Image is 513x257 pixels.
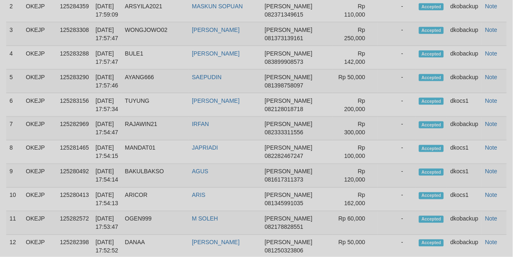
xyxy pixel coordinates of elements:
[485,168,498,175] a: Note
[92,164,122,188] td: [DATE] 17:54:14
[378,188,416,211] td: -
[333,211,378,235] td: Rp 60,000
[6,22,22,46] td: 3
[419,98,444,105] span: Accepted
[378,117,416,141] td: -
[122,164,189,188] td: BAKULBAKSO
[419,192,444,199] span: Accepted
[485,3,498,10] a: Note
[192,239,240,246] a: [PERSON_NAME]
[419,51,444,58] span: Accepted
[6,164,22,188] td: 9
[122,211,189,235] td: OGEN999
[265,239,312,246] span: [PERSON_NAME]
[265,27,312,33] span: [PERSON_NAME]
[22,188,56,211] td: OKEJP
[192,192,206,199] a: ARIS
[485,145,498,151] a: Note
[265,153,303,160] span: 082282467247
[192,97,240,104] a: [PERSON_NAME]
[192,145,218,151] a: JAPRIADI
[378,211,416,235] td: -
[447,93,482,117] td: dkocs1
[6,141,22,164] td: 8
[265,216,312,222] span: [PERSON_NAME]
[485,121,498,128] a: Note
[57,188,92,211] td: 125280413
[378,141,416,164] td: -
[265,224,303,230] span: 082178828551
[419,240,444,247] span: Accepted
[265,121,312,128] span: [PERSON_NAME]
[419,145,444,152] span: Accepted
[22,211,56,235] td: OKEJP
[447,141,482,164] td: dkocs1
[419,3,444,10] span: Accepted
[122,93,189,117] td: TUYUNG
[6,70,22,93] td: 5
[192,27,240,33] a: [PERSON_NAME]
[333,46,378,70] td: Rp 142,000
[333,164,378,188] td: Rp 120,000
[122,141,189,164] td: MANDAT01
[192,74,222,80] a: SAEPUDIN
[122,22,189,46] td: WONGJOWO02
[122,70,189,93] td: AYANG666
[57,93,92,117] td: 125283156
[485,239,498,246] a: Note
[447,22,482,46] td: dkobackup
[57,141,92,164] td: 125281465
[485,50,498,57] a: Note
[57,117,92,141] td: 125282969
[22,141,56,164] td: OKEJP
[6,93,22,117] td: 6
[419,169,444,176] span: Accepted
[92,188,122,211] td: [DATE] 17:54:13
[447,164,482,188] td: dkocs1
[419,121,444,128] span: Accepted
[192,121,209,128] a: IRFAN
[92,70,122,93] td: [DATE] 17:57:46
[419,27,444,34] span: Accepted
[57,164,92,188] td: 125280492
[22,70,56,93] td: OKEJP
[22,164,56,188] td: OKEJP
[6,46,22,70] td: 4
[378,22,416,46] td: -
[92,141,122,164] td: [DATE] 17:54:15
[378,46,416,70] td: -
[22,93,56,117] td: OKEJP
[92,211,122,235] td: [DATE] 17:53:47
[265,200,303,207] span: 081345991035
[265,82,303,89] span: 081398758097
[265,177,303,183] span: 081617311373
[485,74,498,80] a: Note
[419,216,444,223] span: Accepted
[333,188,378,211] td: Rp 162,000
[265,106,303,112] span: 082128018718
[6,188,22,211] td: 10
[333,70,378,93] td: Rp 50,000
[265,97,312,104] span: [PERSON_NAME]
[122,117,189,141] td: RAJAWIN21
[122,188,189,211] td: ARICOR
[378,70,416,93] td: -
[265,11,303,18] span: 082371349615
[485,27,498,33] a: Note
[92,93,122,117] td: [DATE] 17:57:34
[6,117,22,141] td: 7
[265,58,303,65] span: 083899908573
[6,211,22,235] td: 11
[265,50,312,57] span: [PERSON_NAME]
[92,46,122,70] td: [DATE] 17:57:47
[57,70,92,93] td: 125283290
[22,22,56,46] td: OKEJP
[333,141,378,164] td: Rp 100,000
[22,117,56,141] td: OKEJP
[485,192,498,199] a: Note
[265,129,303,136] span: 082333311556
[57,22,92,46] td: 125283308
[333,93,378,117] td: Rp 200,000
[265,247,303,254] span: 081250323806
[192,50,240,57] a: [PERSON_NAME]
